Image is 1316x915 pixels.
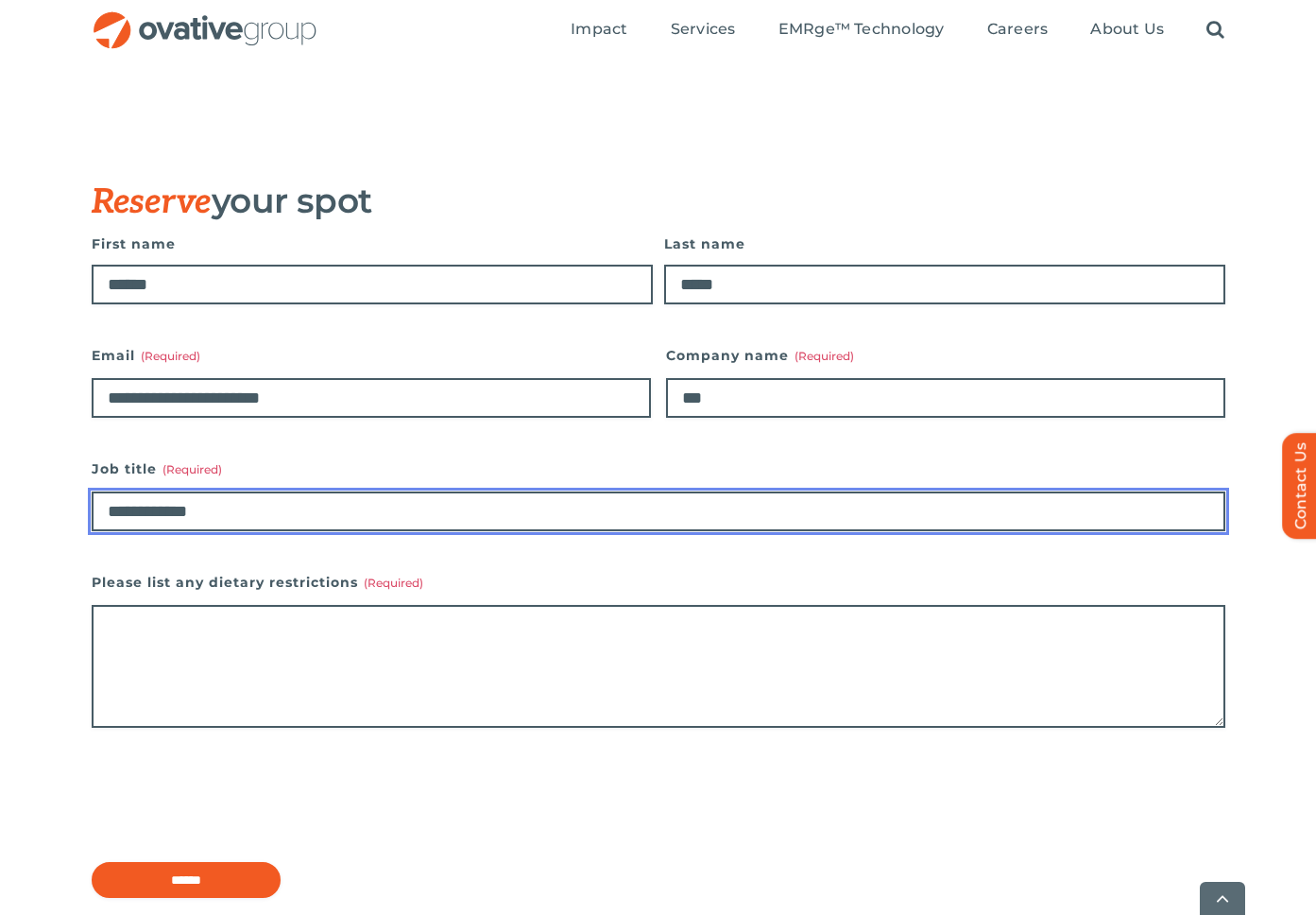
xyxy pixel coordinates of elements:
a: EMRge™ Technology [778,20,945,41]
span: (Required) [364,576,423,590]
label: Company name [666,342,1225,369]
span: Reserve [92,181,212,223]
span: About Us [1090,20,1164,39]
label: Please list any dietary restrictions [92,569,1225,596]
a: Impact [571,20,627,41]
a: Careers [987,20,1049,41]
span: (Required) [795,349,854,363]
span: Impact [571,20,627,39]
label: Email [92,342,651,369]
label: Last name [664,231,1225,257]
span: EMRge™ Technology [778,20,945,39]
a: About Us [1090,20,1164,41]
span: Services [671,20,736,39]
a: OG_Full_horizontal_RGB [92,9,318,27]
a: Services [671,20,736,41]
a: Search [1206,20,1224,41]
h3: your spot [92,181,1131,221]
iframe: reCAPTCHA [92,766,379,839]
span: Careers [987,20,1049,39]
label: Job title [92,456,1225,482]
span: (Required) [141,349,200,363]
label: First name [92,231,653,257]
span: (Required) [162,462,222,476]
